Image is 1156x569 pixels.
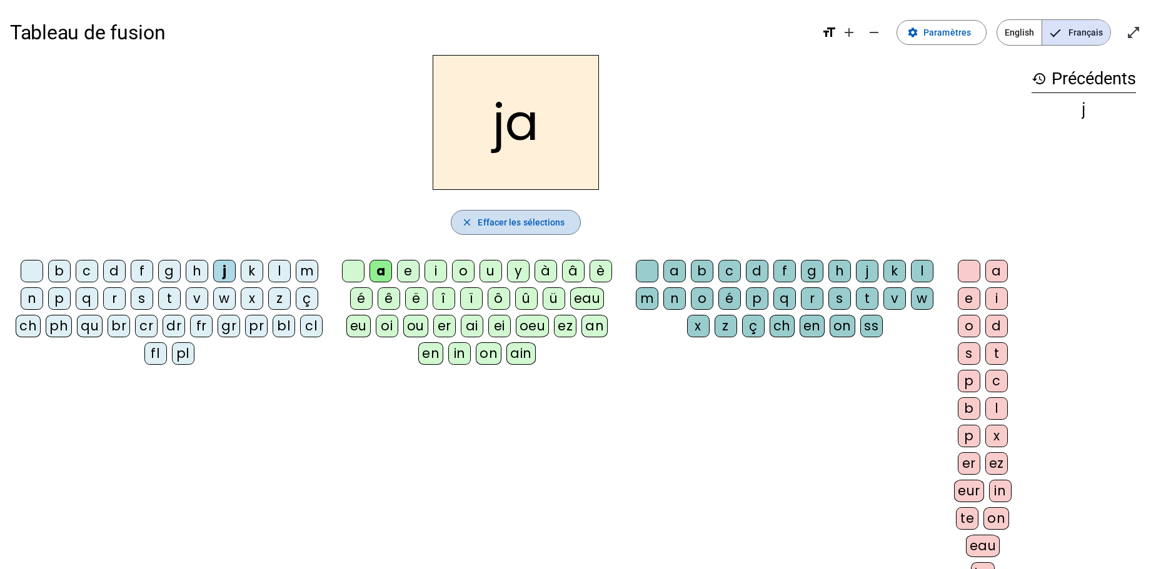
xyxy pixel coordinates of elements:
div: j [1032,102,1136,117]
div: i [985,287,1008,310]
div: o [958,315,980,337]
div: a [985,260,1008,282]
div: é [718,287,741,310]
button: Paramètres [897,20,987,45]
div: g [801,260,823,282]
div: m [636,287,658,310]
div: z [268,287,291,310]
div: ô [488,287,510,310]
div: ç [296,287,318,310]
div: v [186,287,208,310]
div: ë [405,287,428,310]
div: l [268,260,291,282]
mat-icon: format_size [822,25,837,40]
div: é [350,287,373,310]
div: e [397,260,420,282]
button: Effacer les sélections [451,210,580,235]
span: Effacer les sélections [478,215,565,230]
div: on [983,507,1009,530]
div: p [48,287,71,310]
div: ch [16,315,41,337]
div: w [213,287,236,310]
div: ç [742,315,765,337]
mat-icon: history [1032,71,1047,86]
div: gr [218,315,240,337]
div: ai [461,315,483,337]
div: m [296,260,318,282]
span: Paramètres [923,25,971,40]
button: Diminuer la taille de la police [862,20,887,45]
div: t [158,287,181,310]
div: cr [135,315,158,337]
div: i [425,260,447,282]
div: fl [144,342,167,365]
div: ain [506,342,536,365]
div: k [241,260,263,282]
div: on [476,342,501,365]
div: an [581,315,608,337]
div: dr [163,315,185,337]
div: n [663,287,686,310]
div: u [480,260,502,282]
div: oeu [516,315,550,337]
div: p [746,287,768,310]
h3: Précédents [1032,65,1136,93]
div: t [856,287,878,310]
div: w [911,287,933,310]
div: l [985,397,1008,420]
div: e [958,287,980,310]
div: b [48,260,71,282]
mat-icon: close [461,217,473,228]
div: j [856,260,878,282]
div: o [691,287,713,310]
div: t [985,342,1008,365]
div: q [773,287,796,310]
div: r [103,287,126,310]
div: ü [543,287,565,310]
div: eau [570,287,605,310]
div: r [801,287,823,310]
div: v [883,287,906,310]
div: pl [172,342,194,365]
div: ou [403,315,428,337]
div: y [507,260,530,282]
div: ez [554,315,576,337]
div: x [687,315,710,337]
div: eau [966,535,1000,557]
div: fr [190,315,213,337]
div: ei [488,315,511,337]
div: er [433,315,456,337]
div: k [883,260,906,282]
div: a [369,260,392,282]
div: à [535,260,557,282]
div: d [746,260,768,282]
div: ph [46,315,72,337]
div: ch [770,315,795,337]
div: ss [860,315,883,337]
div: h [186,260,208,282]
div: d [985,315,1008,337]
div: pr [245,315,268,337]
div: s [958,342,980,365]
div: br [108,315,130,337]
div: er [958,452,980,475]
div: h [828,260,851,282]
div: x [985,425,1008,447]
div: on [830,315,855,337]
div: a [663,260,686,282]
div: p [958,425,980,447]
div: û [515,287,538,310]
button: Augmenter la taille de la police [837,20,862,45]
mat-icon: settings [907,27,918,38]
div: j [213,260,236,282]
div: ï [460,287,483,310]
div: x [241,287,263,310]
div: o [452,260,475,282]
div: f [773,260,796,282]
div: bl [273,315,295,337]
div: ê [378,287,400,310]
div: c [718,260,741,282]
div: f [131,260,153,282]
div: cl [300,315,323,337]
div: oi [376,315,398,337]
